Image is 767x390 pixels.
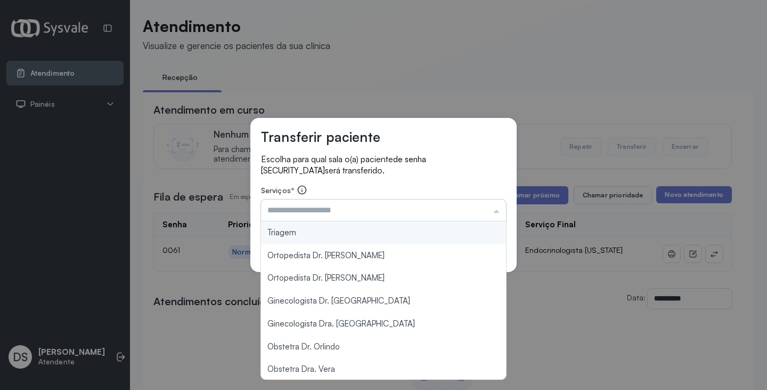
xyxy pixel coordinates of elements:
[261,244,506,267] li: Ortopedista Dr. [PERSON_NAME]
[261,358,506,381] li: Obstetra Dra. Vera
[261,154,426,176] span: de senha [SECURITY_DATA]
[261,313,506,336] li: Ginecologista Dra. [GEOGRAPHIC_DATA]
[261,154,506,176] p: Escolha para qual sala o(a) paciente será transferido.
[261,186,291,195] span: Serviços
[261,290,506,313] li: Ginecologista Dr. [GEOGRAPHIC_DATA]
[261,129,380,145] h3: Transferir paciente
[261,267,506,290] li: Ortopedista Dr. [PERSON_NAME]
[261,221,506,244] li: Triagem
[261,336,506,359] li: Obstetra Dr. Orlindo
